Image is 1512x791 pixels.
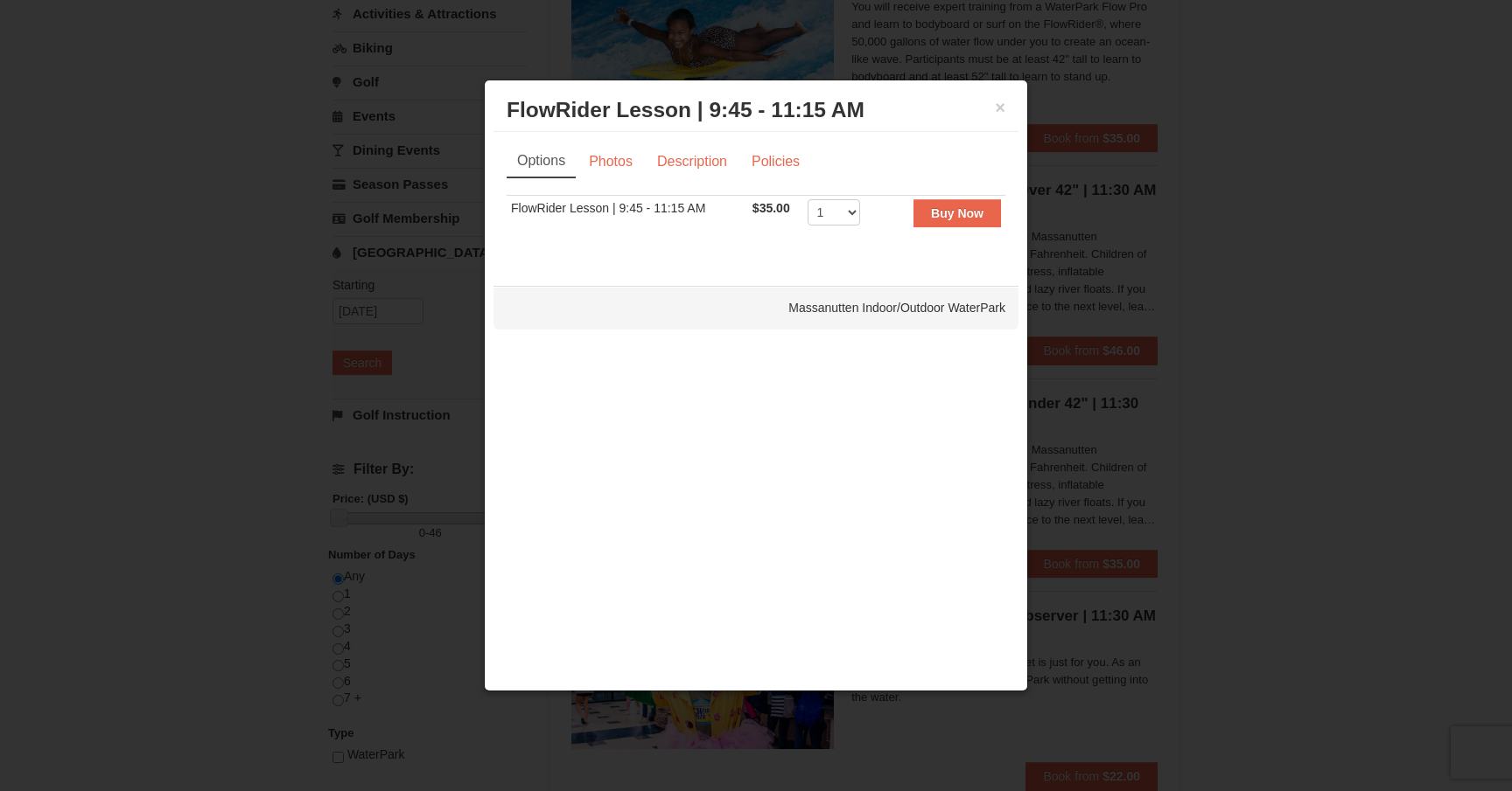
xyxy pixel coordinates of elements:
[752,201,790,215] span: $35.00
[931,206,983,220] strong: Buy Now
[507,145,576,178] a: Options
[507,97,1005,123] h3: FlowRider Lesson | 9:45 - 11:15 AM
[913,199,1001,227] button: Buy Now
[740,145,811,178] a: Policies
[995,99,1005,116] button: ×
[493,286,1018,330] div: Massanutten Indoor/Outdoor WaterPark
[507,195,748,238] td: FlowRider Lesson | 9:45 - 11:15 AM
[577,145,644,178] a: Photos
[646,145,738,178] a: Description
